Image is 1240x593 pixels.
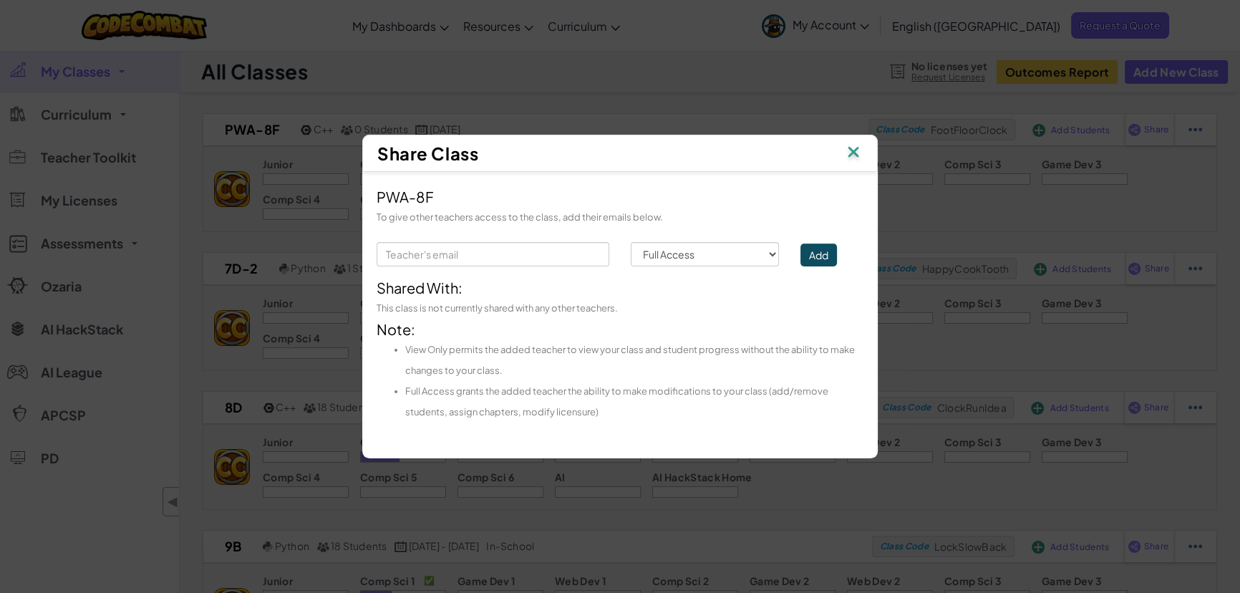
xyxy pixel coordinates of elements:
input: Teacher's email [377,242,609,266]
span: Share Class [377,143,478,164]
div: Note: [377,319,863,423]
button: Add [800,244,837,266]
li: Full Access grants the added teacher the ability to make modifications to your class (add/remove ... [405,381,863,423]
div: PWA-8F [377,186,863,207]
img: IconClose.svg [844,143,863,164]
li: View Only permits the added teacher to view your class and student progress without the ability t... [405,339,863,381]
div: To give other teachers access to the class, add their emails below. [377,207,863,228]
div: This class is not currently shared with any other teachers. [377,298,863,319]
div: Shared With: [377,277,863,298]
